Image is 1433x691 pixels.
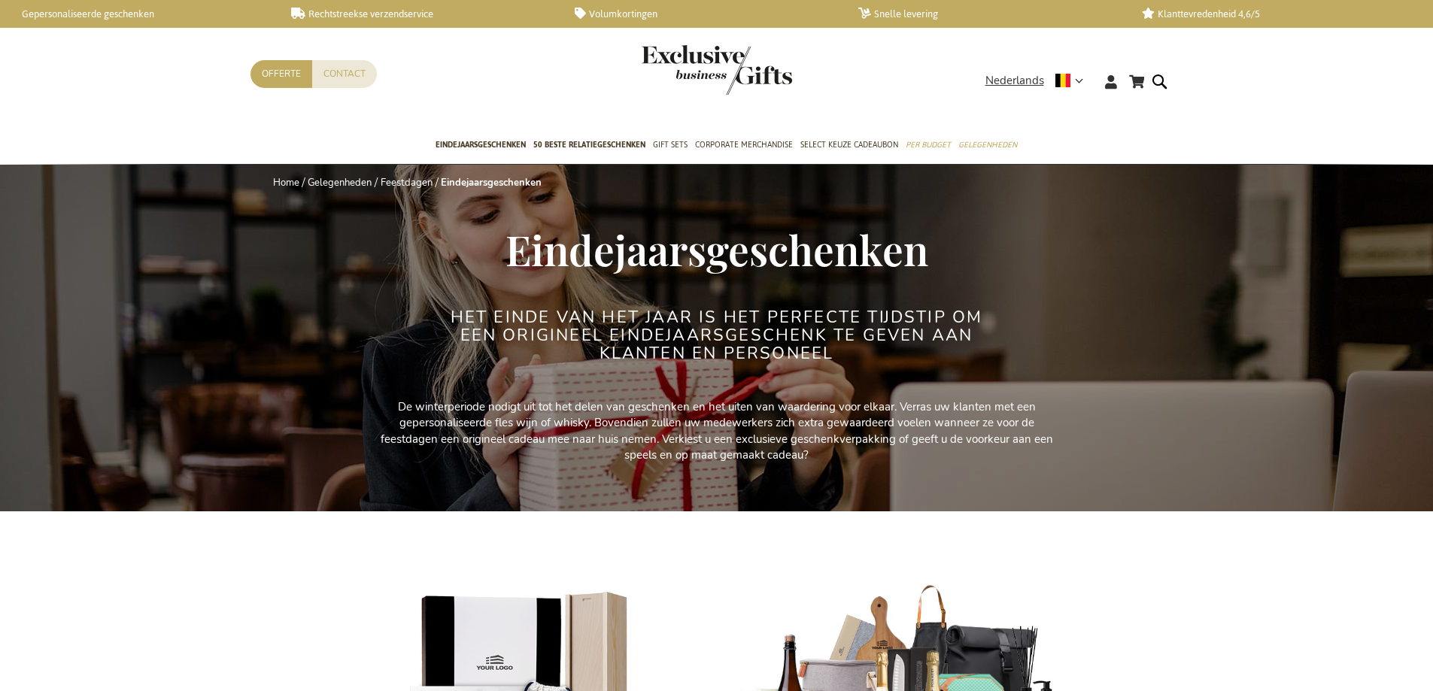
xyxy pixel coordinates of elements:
[308,176,372,189] a: Gelegenheden
[505,221,928,277] span: Eindejaarsgeschenken
[291,8,551,20] a: Rechtstreekse verzendservice
[800,137,898,153] span: Select Keuze Cadeaubon
[312,60,377,88] a: Contact
[695,137,793,153] span: Corporate Merchandise
[906,137,951,153] span: Per Budget
[378,399,1055,464] p: De winterperiode nodigt uit tot het delen van geschenken en het uiten van waardering voor elkaar....
[985,72,1044,89] span: Nederlands
[533,137,645,153] span: 50 beste relatiegeschenken
[8,8,267,20] a: Gepersonaliseerde geschenken
[695,127,793,165] a: Corporate Merchandise
[906,127,951,165] a: Per Budget
[653,127,688,165] a: Gift Sets
[575,8,834,20] a: Volumkortingen
[985,72,1093,89] div: Nederlands
[436,137,526,153] span: Eindejaarsgeschenken
[958,127,1017,165] a: Gelegenheden
[441,176,542,189] strong: Eindejaarsgeschenken
[642,45,717,95] a: store logo
[642,45,792,95] img: Exclusive Business gifts logo
[800,127,898,165] a: Select Keuze Cadeaubon
[958,137,1017,153] span: Gelegenheden
[1142,8,1401,20] a: Klanttevredenheid 4,6/5
[533,127,645,165] a: 50 beste relatiegeschenken
[435,308,999,363] h2: Het einde van het jaar is het perfecte tijdstip om een origineel eindejaarsgeschenk te geven aan ...
[653,137,688,153] span: Gift Sets
[436,127,526,165] a: Eindejaarsgeschenken
[273,176,299,189] a: Home
[250,60,312,88] a: Offerte
[858,8,1118,20] a: Snelle levering
[381,176,433,189] a: Feestdagen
